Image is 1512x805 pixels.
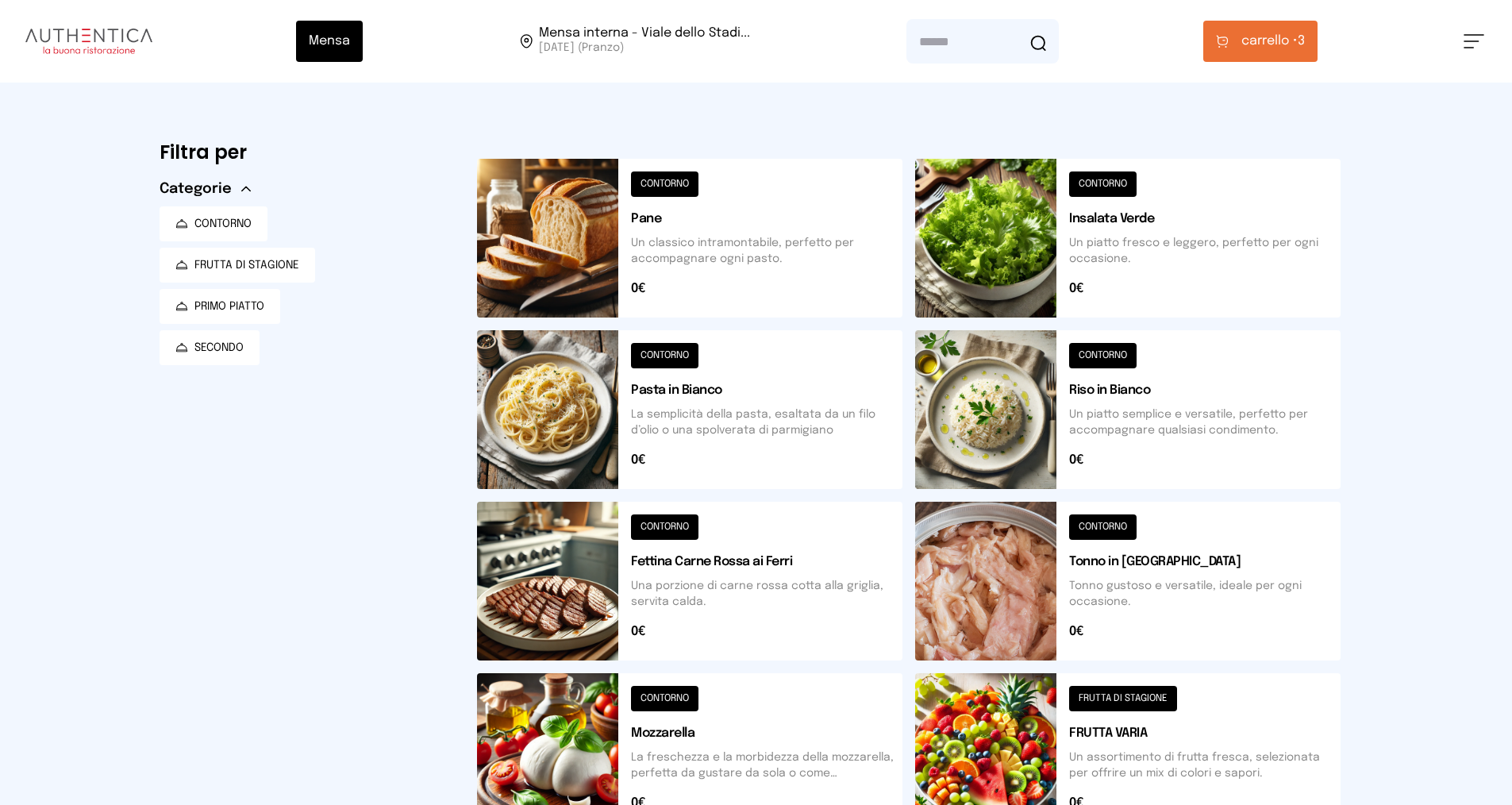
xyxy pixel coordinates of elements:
span: 3 [1241,32,1305,51]
button: Categorie [160,178,251,200]
button: SECONDO [160,330,260,365]
span: Categorie [160,178,232,200]
button: FRUTTA DI STAGIONE [160,248,315,283]
span: [DATE] (Pranzo) [539,40,750,56]
button: CONTORNO [160,206,267,241]
span: SECONDO [194,340,244,356]
button: Mensa [296,21,363,62]
span: PRIMO PIATTO [194,299,264,314]
img: logo.8f33a47.png [25,29,152,54]
span: CONTORNO [194,216,252,232]
button: PRIMO PIATTO [160,289,280,324]
button: carrello •3 [1203,21,1318,62]
span: carrello • [1241,32,1298,51]
span: Viale dello Stadio, 77, 05100 Terni TR, Italia [539,27,750,56]
h6: Filtra per [160,140,452,165]
span: FRUTTA DI STAGIONE [194,257,299,273]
